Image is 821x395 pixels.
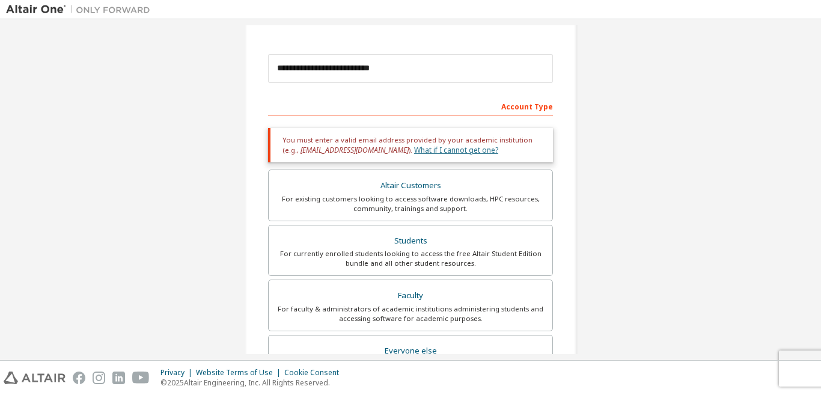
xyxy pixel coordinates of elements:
a: What if I cannot get one? [414,145,498,155]
img: altair_logo.svg [4,372,66,384]
div: Privacy [160,368,196,378]
img: youtube.svg [132,372,150,384]
img: Altair One [6,4,156,16]
div: For existing customers looking to access software downloads, HPC resources, community, trainings ... [276,194,545,213]
span: [EMAIL_ADDRESS][DOMAIN_NAME] [301,145,409,155]
div: Students [276,233,545,250]
img: facebook.svg [73,372,85,384]
p: © 2025 Altair Engineering, Inc. All Rights Reserved. [160,378,346,388]
div: Faculty [276,287,545,304]
div: Altair Customers [276,177,545,194]
img: linkedin.svg [112,372,125,384]
div: For currently enrolled students looking to access the free Altair Student Edition bundle and all ... [276,249,545,268]
img: instagram.svg [93,372,105,384]
div: Account Type [268,96,553,115]
div: For faculty & administrators of academic institutions administering students and accessing softwa... [276,304,545,323]
div: Website Terms of Use [196,368,284,378]
div: Cookie Consent [284,368,346,378]
div: Everyone else [276,343,545,360]
div: You must enter a valid email address provided by your academic institution (e.g., ). [268,128,553,162]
